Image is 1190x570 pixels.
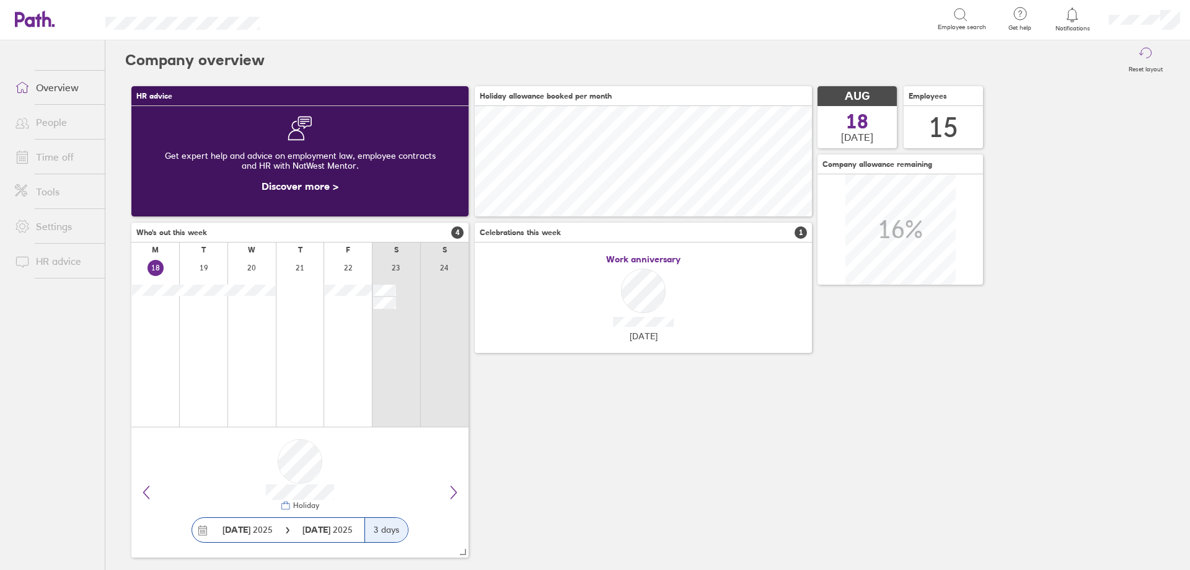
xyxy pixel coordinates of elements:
span: 18 [846,112,868,131]
span: [DATE] [841,131,873,143]
strong: [DATE] [223,524,250,535]
span: 2025 [302,525,353,535]
div: 3 days [364,518,408,542]
span: AUG [845,90,870,103]
label: Reset layout [1121,62,1170,73]
span: Notifications [1052,25,1093,32]
span: Celebrations this week [480,228,561,237]
span: 1 [795,226,807,239]
div: T [201,246,206,254]
button: Reset layout [1121,40,1170,80]
span: Work anniversary [606,254,681,264]
span: HR advice [136,92,172,100]
a: Discover more > [262,180,338,192]
span: Get help [1000,24,1040,32]
span: Who's out this week [136,228,207,237]
a: Time off [5,145,105,169]
div: Search [293,13,325,24]
div: 15 [928,112,958,143]
span: Holiday allowance booked per month [480,92,612,100]
span: [DATE] [630,331,658,341]
div: Get expert help and advice on employment law, employee contracts and HR with NatWest Mentor. [141,141,459,180]
a: Notifications [1052,6,1093,32]
div: M [152,246,159,254]
a: HR advice [5,249,105,274]
div: F [346,246,350,254]
a: Tools [5,179,105,204]
div: S [394,246,399,254]
span: 4 [451,226,464,239]
a: Overview [5,75,105,100]
span: Employee search [938,24,986,31]
h2: Company overview [125,40,265,80]
span: Employees [909,92,947,100]
span: 2025 [223,525,273,535]
strong: [DATE] [302,524,333,535]
div: S [443,246,447,254]
div: Holiday [291,501,319,510]
div: W [248,246,255,254]
a: People [5,110,105,135]
a: Settings [5,214,105,239]
span: Company allowance remaining [822,160,932,169]
div: T [298,246,302,254]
